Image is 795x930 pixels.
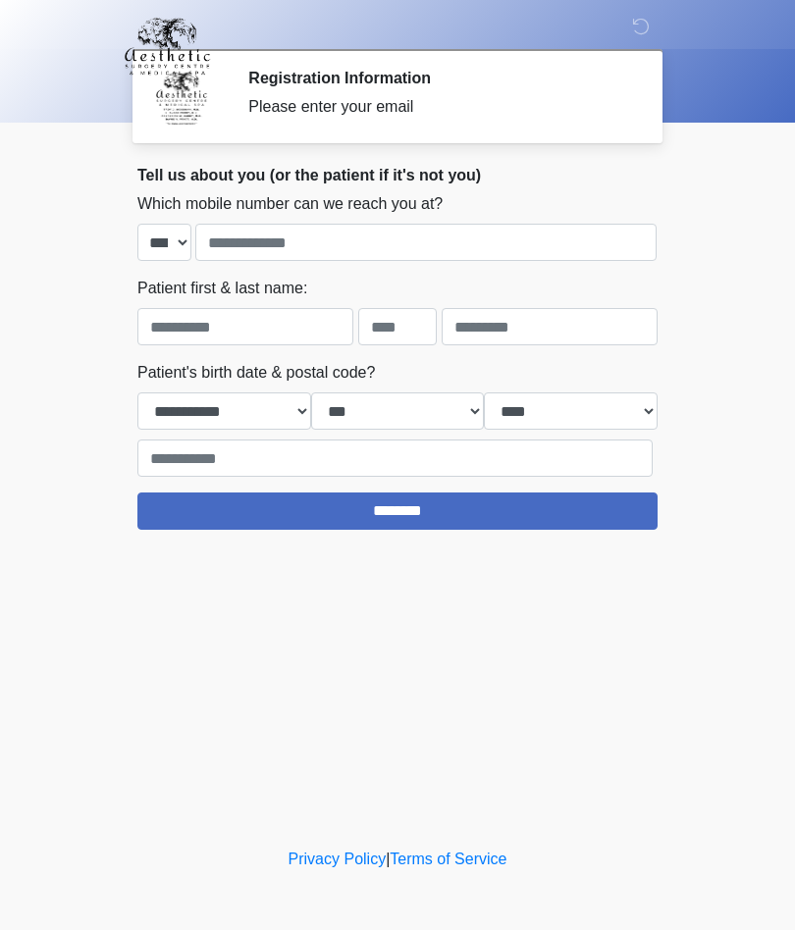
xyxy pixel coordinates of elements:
[118,15,217,77] img: Aesthetic Surgery Centre, PLLC Logo
[137,361,375,385] label: Patient's birth date & postal code?
[137,166,658,184] h2: Tell us about you (or the patient if it's not you)
[137,277,307,300] label: Patient first & last name:
[248,95,628,119] div: Please enter your email
[386,851,390,867] a: |
[390,851,506,867] a: Terms of Service
[289,851,387,867] a: Privacy Policy
[137,192,443,216] label: Which mobile number can we reach you at?
[152,69,211,128] img: Agent Avatar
